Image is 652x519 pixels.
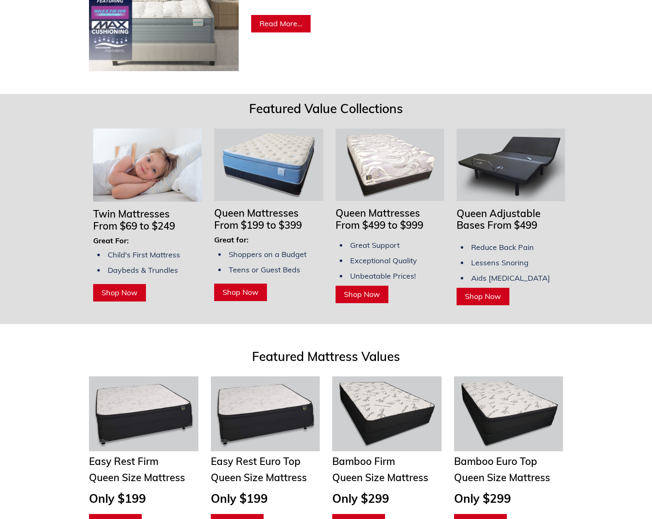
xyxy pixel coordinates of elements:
[350,240,400,250] span: Great Support
[457,288,509,305] a: Shop Now
[336,129,444,201] img: Queen Mattresses From $449 to $949
[471,258,529,267] span: Lessens Snoring
[93,284,146,302] a: Shop Now
[332,471,428,484] span: Queen Size Mattress
[252,348,400,364] span: Featured Mattress Values
[89,376,198,451] img: Twin Mattresses From $69 to $169
[454,455,537,467] span: Bamboo Euro Top
[211,455,301,467] span: Easy Rest Euro Top
[229,265,300,274] span: Teens or Guest Beds
[454,471,550,484] span: Queen Size Mattress
[108,250,180,259] span: Child's First Mattress
[214,207,299,219] span: Queen Mattresses
[89,491,146,506] span: Only $199
[93,236,129,245] span: Great For:
[336,286,388,303] a: Shop Now
[350,256,417,265] span: Exceptional Quality
[454,491,511,506] span: Only $299
[214,235,249,245] span: Great for:
[471,273,550,283] span: Aids [MEDICAL_DATA]
[93,220,175,232] span: From $69 to $249
[222,287,259,297] span: Shop Now
[108,265,178,275] span: Daybeds & Trundles
[457,207,541,232] span: Queen Adjustable Bases From $499
[454,376,563,451] img: Adjustable Bases Starting at $379
[332,491,389,506] span: Only $299
[93,208,170,220] span: Twin Mattresses
[214,129,323,201] img: Queen Mattresses From $199 to $349
[211,471,307,484] span: Queen Size Mattress
[101,288,138,297] span: Shop Now
[259,19,302,28] span: Read More...
[214,284,267,301] a: Shop Now
[249,101,403,116] span: Featured Value Collections
[350,271,416,281] span: Unbeatable Prices!
[251,15,311,32] a: Read More...
[211,376,320,451] img: Twin Mattresses From $69 to $169
[465,292,501,301] span: Shop Now
[89,471,185,484] span: Queen Size Mattress
[471,242,534,252] span: Reduce Back Pain
[93,129,202,202] img: Twin Mattresses From $69 to $169
[332,455,395,467] span: Bamboo Firm
[336,219,423,231] span: From $499 to $999
[344,289,380,299] span: Shop Now
[214,219,302,231] span: From $199 to $399
[211,491,268,506] span: Only $199
[336,207,420,219] span: Queen Mattresses
[89,455,158,467] span: Easy Rest Firm
[332,376,442,451] img: Queen Mattresses From $449 to $949
[229,250,306,259] span: Shoppers on a Budget
[457,129,565,201] img: Adjustable Bases Starting at $379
